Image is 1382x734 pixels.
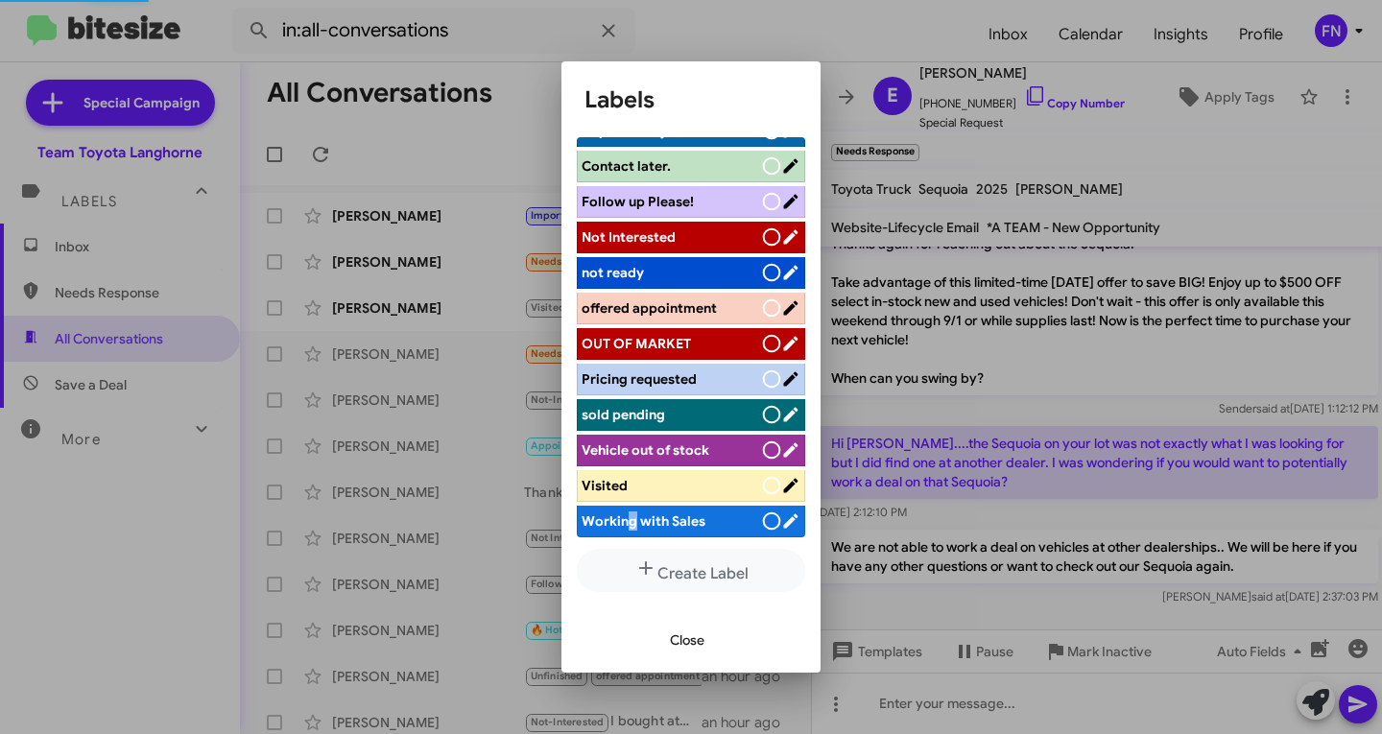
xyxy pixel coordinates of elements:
[582,335,691,352] span: OUT OF MARKET
[577,549,805,592] button: Create Label
[582,477,628,494] span: Visited
[582,370,697,388] span: Pricing requested
[582,228,676,246] span: Not Interested
[670,623,704,657] span: Close
[582,193,694,210] span: Follow up Please!
[582,441,709,459] span: Vehicle out of stock
[582,299,717,317] span: offered appointment
[655,623,720,657] button: Close
[582,512,705,530] span: Working with Sales
[584,84,798,115] h1: Labels
[582,122,706,139] span: Buyback: objection
[582,264,644,281] span: not ready
[582,157,671,175] span: Contact later.
[582,406,665,423] span: sold pending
